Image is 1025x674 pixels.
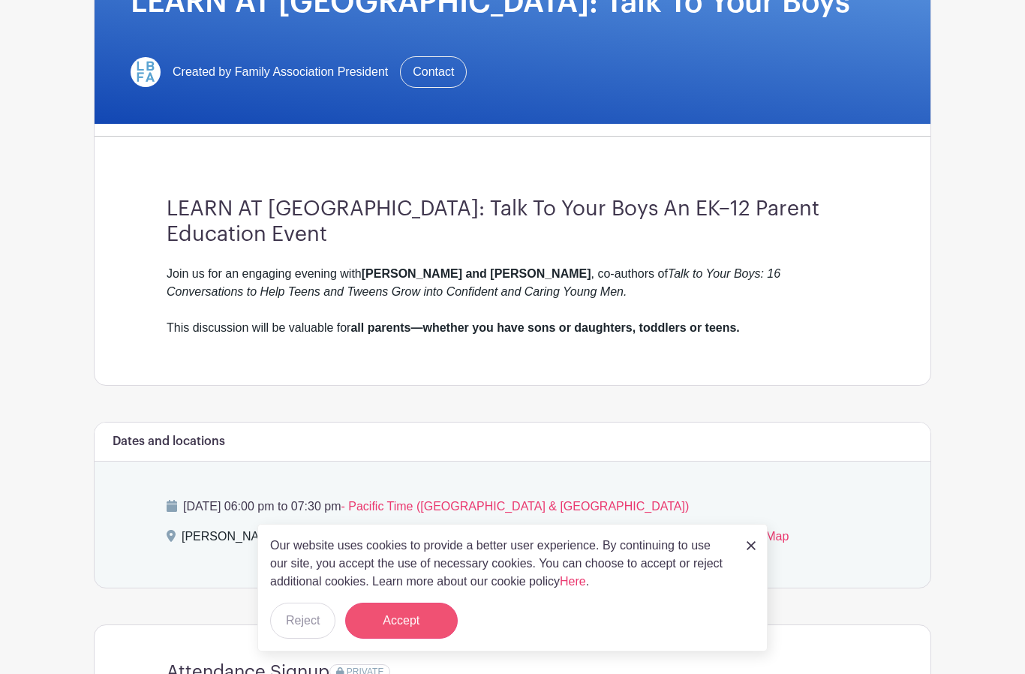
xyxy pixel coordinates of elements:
a: Contact [400,56,467,88]
button: Accept [345,603,458,639]
strong: [PERSON_NAME] and [PERSON_NAME] [362,267,591,280]
div: [PERSON_NAME][GEOGRAPHIC_DATA], [GEOGRAPHIC_DATA] campus, [STREET_ADDRESS] [182,528,708,552]
div: This discussion will be valuable for [167,319,858,337]
button: Reject [270,603,335,639]
span: Created by Family Association President [173,63,388,81]
span: - Pacific Time ([GEOGRAPHIC_DATA] & [GEOGRAPHIC_DATA]) [341,500,689,513]
p: [DATE] 06:00 pm to 07:30 pm [167,498,858,516]
h3: LEARN AT [GEOGRAPHIC_DATA]: Talk To Your Boys An EK–12 Parent Education Event [167,197,858,247]
img: close_button-5f87c8562297e5c2d7936805f587ecaba9071eb48480494691a3f1689db116b3.svg [747,541,756,550]
img: LBFArev.png [131,57,161,87]
h6: Dates and locations [113,435,225,449]
strong: all parents—whether you have sons or daughters, toddlers or teens. [350,321,739,334]
a: Here [560,575,586,588]
p: Our website uses cookies to provide a better user experience. By continuing to use our site, you ... [270,537,731,591]
div: Join us for an engaging evening with , co-authors of [167,265,858,319]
